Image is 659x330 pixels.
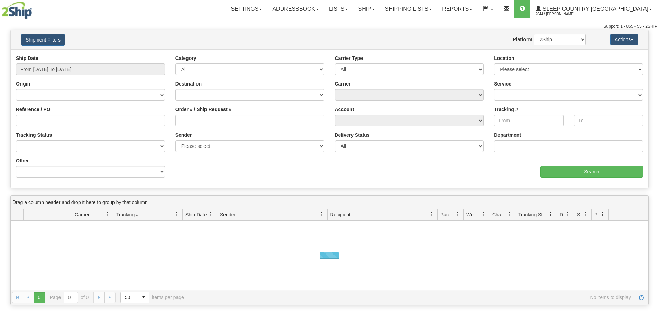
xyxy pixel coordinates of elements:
a: Tracking # filter column settings [171,208,182,220]
input: Search [540,166,643,178]
label: Delivery Status [335,132,370,139]
button: Actions [610,34,638,45]
input: From [494,115,563,126]
span: Page 0 [34,292,45,303]
label: Carrier [335,80,351,87]
span: 2044 / [PERSON_NAME] [536,11,587,18]
label: Location [494,55,514,62]
a: Packages filter column settings [451,208,463,220]
a: Ship [353,0,379,18]
span: 50 [125,294,134,301]
div: grid grouping header [11,196,648,209]
span: Delivery Status [560,211,566,218]
a: Weight filter column settings [477,208,489,220]
label: Platform [513,36,532,43]
label: Destination [175,80,202,87]
div: Support: 1 - 855 - 55 - 2SHIP [2,24,657,29]
span: Recipient [330,211,350,218]
span: items per page [120,292,184,303]
span: Pickup Status [594,211,600,218]
button: Shipment Filters [21,34,65,46]
label: Category [175,55,196,62]
a: Shipping lists [380,0,437,18]
iframe: chat widget [643,130,658,200]
a: Lists [324,0,353,18]
label: Department [494,132,521,139]
a: Reports [437,0,477,18]
a: Shipment Issues filter column settings [579,208,591,220]
span: Page of 0 [50,292,89,303]
span: Packages [440,211,455,218]
label: Tracking Status [16,132,52,139]
span: Page sizes drop down [120,292,149,303]
label: Ship Date [16,55,38,62]
span: Ship Date [185,211,207,218]
label: Order # / Ship Request # [175,106,232,113]
span: Charge [492,211,507,218]
label: Other [16,157,29,164]
a: Charge filter column settings [503,208,515,220]
span: Shipment Issues [577,211,583,218]
label: Carrier Type [335,55,363,62]
a: Pickup Status filter column settings [597,208,608,220]
label: Account [335,106,354,113]
a: Addressbook [267,0,324,18]
a: Ship Date filter column settings [205,208,217,220]
span: Sender [220,211,236,218]
label: Tracking # [494,106,518,113]
a: Sender filter column settings [315,208,327,220]
span: select [138,292,149,303]
span: Tracking Status [518,211,548,218]
label: Origin [16,80,30,87]
label: Reference / PO [16,106,51,113]
span: Tracking # [116,211,139,218]
a: Settings [226,0,267,18]
label: Service [494,80,511,87]
input: To [574,115,643,126]
img: logo2044.jpg [2,2,32,19]
span: Sleep Country [GEOGRAPHIC_DATA] [541,6,648,12]
a: Refresh [636,292,647,303]
a: Tracking Status filter column settings [545,208,557,220]
label: Sender [175,132,192,139]
span: Carrier [75,211,90,218]
a: Sleep Country [GEOGRAPHIC_DATA] 2044 / [PERSON_NAME] [530,0,657,18]
a: Delivery Status filter column settings [562,208,574,220]
a: Carrier filter column settings [101,208,113,220]
a: Recipient filter column settings [425,208,437,220]
span: Weight [466,211,481,218]
span: No items to display [194,295,631,300]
